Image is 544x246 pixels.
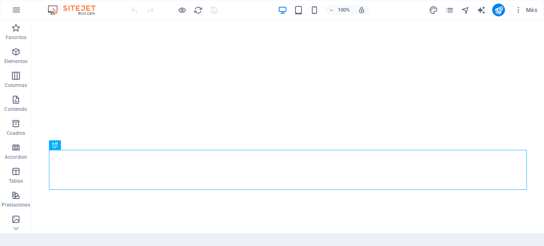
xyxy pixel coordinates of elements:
p: Columnas [5,82,27,89]
p: Tablas [9,178,23,184]
p: Cuadros [7,130,25,136]
i: Páginas (Ctrl+Alt+S) [445,6,454,15]
p: Accordion [5,154,27,160]
button: pages [444,5,454,15]
button: reload [193,5,203,15]
button: 100% [325,5,354,15]
p: Favoritos [6,34,26,41]
button: publish [492,4,505,16]
h6: 100% [337,5,350,15]
p: Elementos [4,58,27,65]
i: Navegador [461,6,470,15]
button: navigator [460,5,470,15]
p: Contenido [4,106,27,112]
p: Prestaciones [2,202,30,208]
i: Volver a cargar página [194,6,203,15]
i: AI Writer [477,6,486,15]
span: Más [515,6,537,14]
img: Editor Logo [46,5,106,15]
button: text_generator [476,5,486,15]
button: Más [511,4,540,16]
button: design [429,5,438,15]
i: Al redimensionar, ajustar el nivel de zoom automáticamente para ajustarse al dispositivo elegido. [358,6,365,14]
i: Diseño (Ctrl+Alt+Y) [429,6,438,15]
i: Publicar [494,6,503,15]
